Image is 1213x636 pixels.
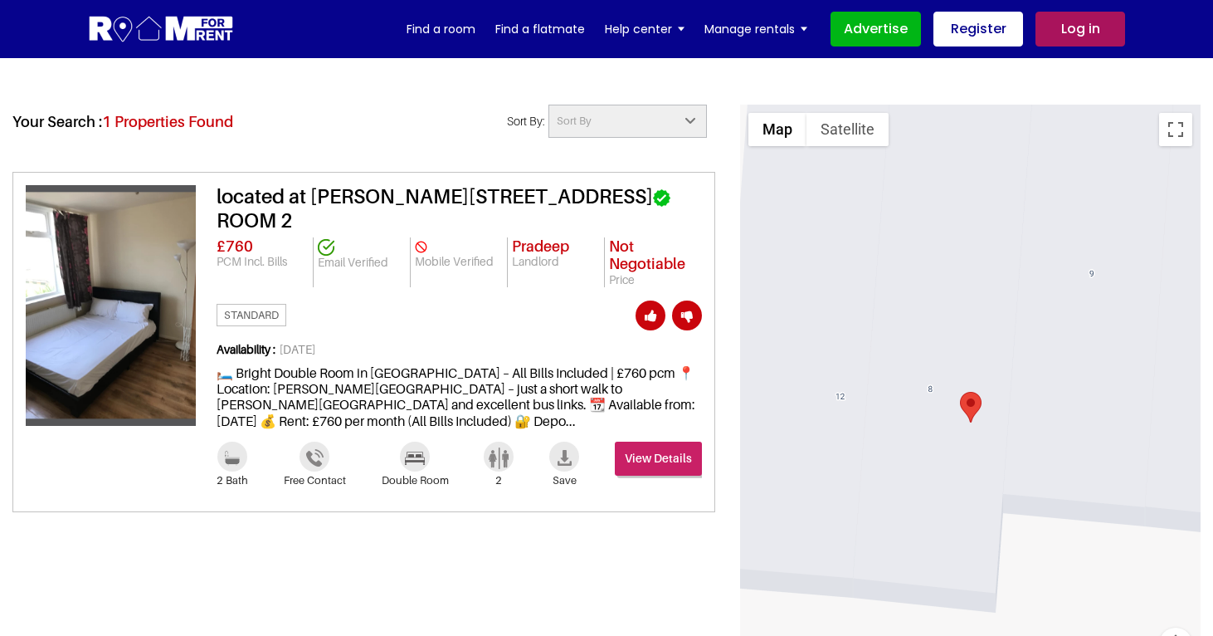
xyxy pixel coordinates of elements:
[558,450,572,466] img: Save-icon
[217,342,280,356] strong: Availability :
[318,239,334,256] img: card-verified
[217,304,286,327] span: Standard
[933,12,1023,46] a: Register
[217,343,702,365] span: [DATE]
[609,237,685,273] span: Not Negotiable
[615,442,702,476] a: View Details
[88,14,235,45] img: Logo for Room for Rent, featuring a welcoming design with a house icon and modern typography
[489,448,509,469] img: Bathroom-icon
[306,449,324,467] img: Phone-icon
[495,112,548,130] label: Sort By:
[217,343,702,442] div: 🛏️ Bright Double Room in [GEOGRAPHIC_DATA] – All Bills Included | £760 pcm 📍 Location: [PERSON_NA...
[704,17,807,42] a: Manage rentals
[415,255,503,269] p: Mobile Verified
[495,17,585,42] a: Find a flatmate
[284,474,346,487] span: Free Contact
[748,113,806,146] button: Show street map
[217,474,248,487] span: 2 Bath
[806,113,889,146] button: Show satellite imagery
[225,451,240,466] img: Bathroom-icon
[217,255,309,269] p: PCM Incl. Bills
[484,474,514,487] span: 2
[318,256,406,270] p: Email Verified
[512,255,600,269] p: Landlord
[960,392,982,423] div: 1 Stafford Cl, London NW6 5TW, UK
[217,185,702,233] h3: located at [PERSON_NAME][STREET_ADDRESS] ROOM 2
[407,17,475,42] a: Find a room
[26,192,196,418] img: Photo 1 of common area located at Stafford Cl, London NW6 5TW, UK located at 1 Stafford Cl, Londo...
[1159,113,1192,146] button: Toggle fullscreen view
[512,237,569,255] span: Pradeep
[217,237,253,255] span: £760
[405,452,425,465] img: Bad-icon
[382,474,449,487] span: Double Room
[549,448,579,487] a: Save-icon Save
[1035,12,1125,46] a: Log in
[653,189,670,207] img: correct
[102,113,233,130] span: 1 Properties Found
[609,273,698,287] p: Price
[415,241,427,253] img: card-verified
[12,105,233,131] h4: Your Search :
[831,12,921,46] a: Advertise
[605,17,684,42] a: Help center
[549,474,579,487] span: Save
